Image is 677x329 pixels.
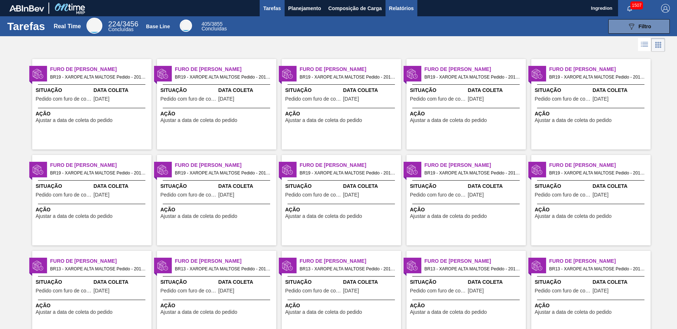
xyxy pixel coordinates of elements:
[535,182,591,190] span: Situação
[180,20,192,32] div: Base Line
[535,96,591,102] span: Pedido com furo de coleta
[593,288,609,294] span: 31/08/2025
[407,260,418,271] img: status
[36,288,92,294] span: Pedido com furo de coleta
[532,260,542,271] img: status
[285,182,341,190] span: Situação
[410,302,524,309] span: Ação
[535,87,591,94] span: Situação
[36,118,113,123] span: Ajustar a data de coleta do pedido
[161,309,238,315] span: Ajustar a data de coleta do pedido
[161,96,217,102] span: Pedido com furo de coleta
[201,22,227,31] div: Base Line
[549,265,645,273] span: BR13 - XAROPE ALTA MALTOSE Pedido - 2015685
[425,257,526,265] span: Furo de Coleta
[285,278,341,286] span: Situação
[425,161,526,169] span: Furo de Coleta
[535,214,612,219] span: Ajustar a data de coleta do pedido
[36,110,150,118] span: Ação
[549,257,651,265] span: Furo de Coleta
[410,96,466,102] span: Pedido com furo de coleta
[425,66,526,73] span: Furo de Coleta
[343,87,399,94] span: Data Coleta
[300,257,401,265] span: Furo de Coleta
[94,182,150,190] span: Data Coleta
[300,265,395,273] span: BR13 - XAROPE ALTA MALTOSE Pedido - 2015683
[468,96,484,102] span: 02/09/2025
[218,96,234,102] span: 02/09/2025
[7,22,45,30] h1: Tarefas
[410,309,487,315] span: Ajustar a data de coleta do pedido
[50,161,152,169] span: Furo de Coleta
[300,66,401,73] span: Furo de Coleta
[108,21,138,32] div: Real Time
[532,68,542,79] img: status
[285,288,341,294] span: Pedido com furo de coleta
[201,21,210,27] span: 405
[157,68,168,79] img: status
[175,257,276,265] span: Furo de Coleta
[108,26,133,32] span: Concluídas
[157,260,168,271] img: status
[410,110,524,118] span: Ação
[36,192,92,198] span: Pedido com furo de coleta
[50,73,146,81] span: BR19 - XAROPE ALTA MALTOSE Pedido - 2015536
[468,278,524,286] span: Data Coleta
[285,214,362,219] span: Ajustar a data de coleta do pedido
[218,182,274,190] span: Data Coleta
[288,4,321,13] span: Planejamento
[33,164,43,175] img: status
[425,73,520,81] span: BR19 - XAROPE ALTA MALTOSE Pedido - 2016755
[285,96,341,102] span: Pedido com furo de coleta
[94,87,150,94] span: Data Coleta
[343,96,359,102] span: 02/09/2025
[661,4,670,13] img: Logout
[532,164,542,175] img: status
[651,38,665,52] div: Visão em Cards
[535,288,591,294] span: Pedido com furo de coleta
[157,164,168,175] img: status
[263,4,281,13] span: Tarefas
[468,182,524,190] span: Data Coleta
[50,169,146,177] span: BR19 - XAROPE ALTA MALTOSE Pedido - 2016797
[36,182,92,190] span: Situação
[343,288,359,294] span: 30/08/2025
[36,96,92,102] span: Pedido com furo de coleta
[328,4,382,13] span: Composição de Carga
[410,278,466,286] span: Situação
[535,192,591,198] span: Pedido com furo de coleta
[593,182,649,190] span: Data Coleta
[410,214,487,219] span: Ajustar a data de coleta do pedido
[161,302,274,309] span: Ação
[468,288,484,294] span: 30/08/2025
[593,96,609,102] span: 02/09/2025
[218,87,274,94] span: Data Coleta
[108,20,120,28] span: 224
[175,265,271,273] span: BR13 - XAROPE ALTA MALTOSE Pedido - 2015682
[175,73,271,81] span: BR19 - XAROPE ALTA MALTOSE Pedido - 2016752
[161,192,217,198] span: Pedido com furo de coleta
[54,23,81,30] div: Real Time
[425,265,520,273] span: BR13 - XAROPE ALTA MALTOSE Pedido - 2015684
[535,278,591,286] span: Situação
[593,87,649,94] span: Data Coleta
[201,26,227,31] span: Concluídas
[630,1,643,9] span: 1507
[36,278,92,286] span: Situação
[300,73,395,81] span: BR19 - XAROPE ALTA MALTOSE Pedido - 2016753
[535,309,612,315] span: Ajustar a data de coleta do pedido
[94,278,150,286] span: Data Coleta
[201,21,222,27] span: / 3855
[50,265,146,273] span: BR13 - XAROPE ALTA MALTOSE Pedido - 2015681
[218,192,234,198] span: 02/09/2025
[175,161,276,169] span: Furo de Coleta
[161,288,217,294] span: Pedido com furo de coleta
[108,20,138,28] span: / 3456
[282,164,293,175] img: status
[94,192,110,198] span: 01/09/2025
[300,169,395,177] span: BR19 - XAROPE ALTA MALTOSE Pedido - 2016868
[36,309,113,315] span: Ajustar a data de coleta do pedido
[218,288,234,294] span: 30/08/2025
[282,260,293,271] img: status
[608,19,670,34] button: Filtro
